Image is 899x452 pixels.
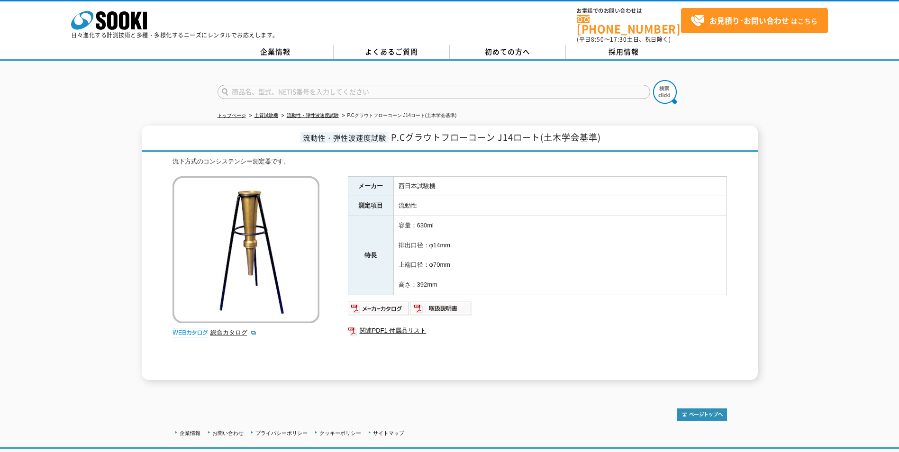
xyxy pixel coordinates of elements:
[393,216,726,295] td: 容量：630ml 排出口径：φ14mm 上端口径：φ70mm 高さ：392mm
[690,14,817,28] span: はこちら
[393,196,726,216] td: 流動性
[287,113,339,118] a: 流動性・弾性波速度試験
[300,132,389,143] span: 流動性・弾性波速度試験
[210,329,257,336] a: 総合カタログ
[173,157,727,167] div: 流下方式のコンシステンシー測定器です。
[653,80,677,104] img: btn_search.png
[591,35,604,44] span: 8:50
[319,430,361,436] a: クッキーポリシー
[348,325,727,337] a: 関連PDF1 付属品リスト
[173,328,208,337] img: webカタログ
[410,301,472,316] img: 取扱説明書
[577,15,681,34] a: [PHONE_NUMBER]
[391,131,601,144] span: P.Cグラウトフローコーン J14ロート(土木学会基準)
[212,430,244,436] a: お問い合わせ
[410,307,472,314] a: 取扱説明書
[348,176,393,196] th: メーカー
[180,430,200,436] a: 企業情報
[340,111,457,121] li: P.Cグラウトフローコーン J14ロート(土木学会基準)
[577,35,671,44] span: (平日 ～ 土日、祝日除く)
[71,32,279,38] p: 日々進化する計測技術と多種・多様化するニーズにレンタルでお応えします。
[348,301,410,316] img: メーカーカタログ
[709,15,789,26] strong: お見積り･お問い合わせ
[218,85,650,99] input: 商品名、型式、NETIS番号を入力してください
[254,113,278,118] a: 土質試験機
[566,45,682,59] a: 採用情報
[373,430,404,436] a: サイトマップ
[677,408,727,421] img: トップページへ
[255,430,308,436] a: プライバシーポリシー
[218,113,246,118] a: トップページ
[334,45,450,59] a: よくあるご質問
[173,176,319,323] img: P.Cグラウトフローコーン J14ロート(土木学会基準)
[610,35,627,44] span: 17:30
[393,176,726,196] td: 西日本試験機
[218,45,334,59] a: 企業情報
[450,45,566,59] a: 初めての方へ
[681,8,828,33] a: お見積り･お問い合わせはこちら
[348,216,393,295] th: 特長
[348,196,393,216] th: 測定項目
[485,46,530,57] span: 初めての方へ
[348,307,410,314] a: メーカーカタログ
[577,8,681,14] span: お電話でのお問い合わせは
